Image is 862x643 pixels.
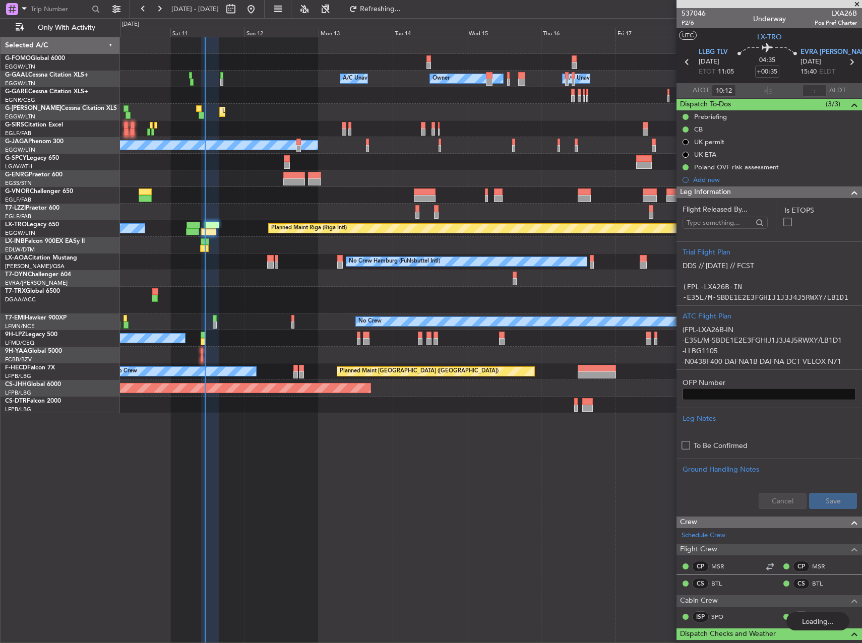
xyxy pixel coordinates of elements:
[5,130,31,137] a: EGLF/FAB
[801,67,817,77] span: 15:40
[5,332,57,338] a: 9H-LPZLegacy 500
[815,19,857,27] span: Pos Pref Charter
[5,89,28,95] span: G-GARE
[683,261,856,271] p: DDS // [DATE] // FCST
[5,323,35,330] a: LFMN/NCE
[5,205,59,211] a: T7-LZZIPraetor 600
[694,150,716,159] div: UK ETA
[5,172,63,178] a: G-ENRGPraetor 600
[5,113,35,120] a: EGGW/LTN
[693,86,709,96] span: ATOT
[680,544,717,555] span: Flight Crew
[812,562,835,571] a: MSR
[5,146,35,154] a: EGGW/LTN
[5,288,26,294] span: T7-TRX
[683,204,768,215] span: Flight Released By...
[26,24,106,31] span: Only With Activity
[753,14,786,24] div: Underway
[711,612,734,621] a: SPO
[683,325,856,335] p: (FPL-LXA26B-IN
[359,6,402,13] span: Refreshing...
[31,2,89,17] input: Trip Number
[694,163,779,171] div: Poland OVF risk assessment
[5,356,32,363] a: FCBB/BZV
[5,179,32,187] a: EGSS/STN
[5,96,35,104] a: EGNR/CEG
[5,122,24,128] span: G-SIRS
[467,28,541,37] div: Wed 15
[5,139,28,145] span: G-JAGA
[5,315,25,321] span: T7-EMI
[5,222,59,228] a: LX-TROLegacy 650
[5,348,62,354] a: 9H-YAAGlobal 5000
[699,67,715,77] span: ETOT
[5,72,88,78] a: G-GAALCessna Citation XLS+
[5,406,31,413] a: LFPB/LBG
[5,288,60,294] a: T7-TRXGlobal 6500
[171,5,219,14] span: [DATE] - [DATE]
[683,283,742,291] code: (FPL-LXA26B-IN
[5,246,35,253] a: EDLW/DTM
[679,31,697,40] button: UTC
[433,71,450,86] div: Owner
[5,122,63,128] a: G-SIRSCitation Excel
[5,398,61,404] a: CS-DTRFalcon 2000
[5,296,36,303] a: DGAA/ACC
[5,315,67,321] a: T7-EMIHawker 900XP
[680,595,718,607] span: Cabin Crew
[5,372,31,380] a: LFPB/LBG
[5,272,28,278] span: T7-DYN
[5,105,61,111] span: G-[PERSON_NAME]
[829,86,846,96] span: ALDT
[565,71,607,86] div: A/C Unavailable
[692,611,709,622] div: ISP
[682,19,706,27] span: P2/6
[680,628,776,640] span: Dispatch Checks and Weather
[711,579,734,588] a: BTL
[5,196,31,204] a: EGLF/FAB
[683,247,856,258] div: Trial Flight Plan
[5,213,31,220] a: EGLF/FAB
[680,99,731,110] span: Dispatch To-Dos
[786,612,849,630] div: Loading...
[5,365,27,371] span: F-HECD
[344,1,405,17] button: Refreshing...
[682,8,706,19] span: 537046
[5,365,55,371] a: F-HECDFalcon 7X
[699,47,728,57] span: LLBG TLV
[683,311,856,321] div: ATC Flight Plan
[244,28,319,37] div: Sun 12
[5,172,29,178] span: G-ENRG
[5,155,59,161] a: G-SPCYLegacy 650
[11,20,109,36] button: Only With Activity
[692,561,709,572] div: CP
[5,272,71,278] a: T7-DYNChallenger 604
[5,188,30,195] span: G-VNOR
[5,263,65,270] a: [PERSON_NAME]/QSA
[711,562,734,571] a: MSR
[793,578,810,589] div: CS
[5,188,73,195] a: G-VNORChallenger 650
[541,28,615,37] div: Thu 16
[615,28,690,37] div: Fri 17
[5,381,27,388] span: CS-JHH
[683,346,856,356] p: -LLBG1105
[5,255,28,261] span: LX-AOA
[694,112,727,121] div: Prebriefing
[340,364,499,379] div: Planned Maint [GEOGRAPHIC_DATA] ([GEOGRAPHIC_DATA])
[170,28,244,37] div: Sat 11
[5,389,31,397] a: LFPB/LBG
[682,531,725,541] a: Schedule Crew
[680,186,731,198] span: Leg Information
[5,89,88,95] a: G-GARECessna Citation XLS+
[5,381,61,388] a: CS-JHHGlobal 6000
[815,8,857,19] span: LXA26B
[5,55,31,61] span: G-FOMO
[680,517,697,528] span: Crew
[801,57,821,67] span: [DATE]
[122,20,139,29] div: [DATE]
[699,57,719,67] span: [DATE]
[5,222,27,228] span: LX-TRO
[812,579,835,588] a: BTL
[826,99,840,109] span: (3/3)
